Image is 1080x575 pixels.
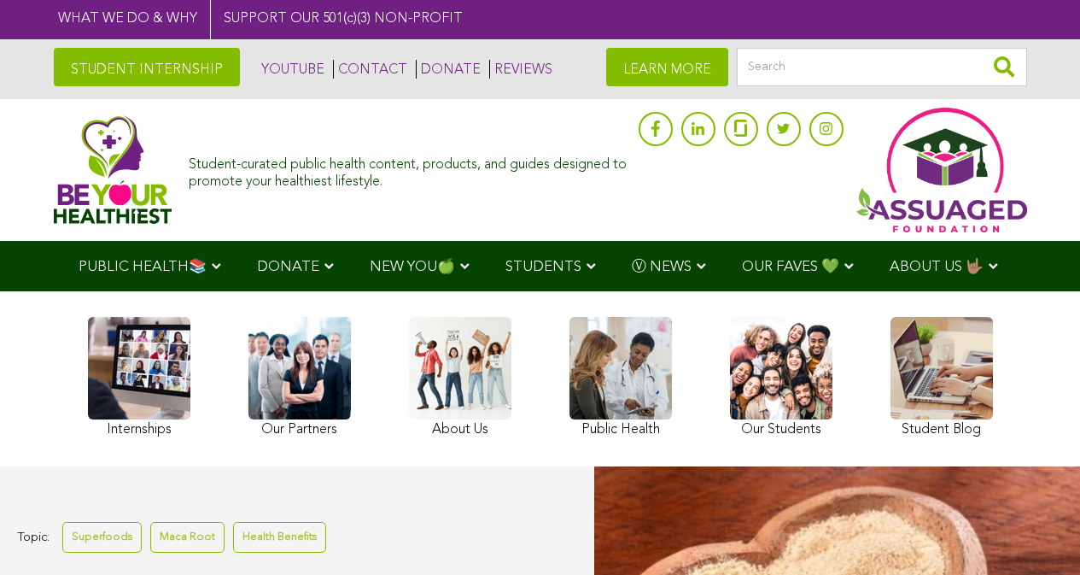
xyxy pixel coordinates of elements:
[62,522,142,552] a: Superfoods
[370,260,455,274] span: NEW YOU🍏
[333,60,407,79] a: CONTACT
[489,60,552,79] a: REVIEWS
[606,48,728,86] a: LEARN MORE
[416,60,481,79] a: DONATE
[995,493,1080,575] iframe: Chat Widget
[737,48,1027,86] input: Search
[890,260,984,274] span: ABOUT US 🤟🏽
[632,260,692,274] span: Ⓥ NEWS
[54,115,172,224] img: Assuaged
[505,260,581,274] span: STUDENTS
[54,48,240,86] a: STUDENT INTERNSHIP
[233,522,326,552] a: Health Benefits
[257,60,324,79] a: YOUTUBE
[79,260,207,274] span: PUBLIC HEALTH📚
[189,149,629,190] div: Student-curated public health content, products, and guides designed to promote your healthiest l...
[257,260,319,274] span: DONATE
[150,522,225,552] a: Maca Root
[17,526,50,549] span: Topic:
[856,108,1027,232] img: Assuaged App
[734,120,746,137] img: glassdoor
[54,241,1027,291] div: Navigation Menu
[742,260,839,274] span: OUR FAVES 💚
